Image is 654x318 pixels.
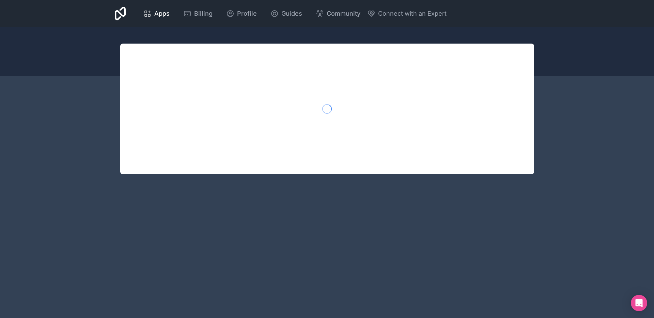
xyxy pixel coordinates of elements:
[281,9,302,18] span: Guides
[310,6,366,21] a: Community
[194,9,213,18] span: Billing
[221,6,262,21] a: Profile
[265,6,308,21] a: Guides
[138,6,175,21] a: Apps
[327,9,360,18] span: Community
[237,9,257,18] span: Profile
[367,9,447,18] button: Connect with an Expert
[631,295,647,311] div: Open Intercom Messenger
[378,9,447,18] span: Connect with an Expert
[178,6,218,21] a: Billing
[154,9,170,18] span: Apps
